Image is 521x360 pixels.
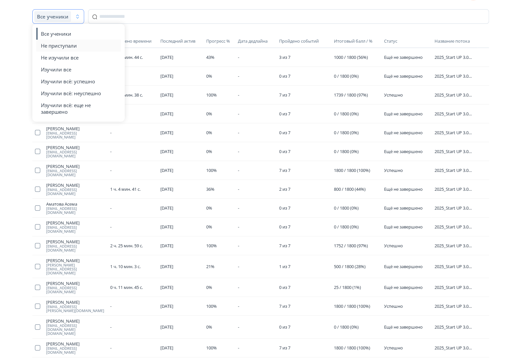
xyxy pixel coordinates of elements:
span: Ещё не завершено [384,73,423,79]
span: 0 из 7 [279,324,290,330]
span: Ещё не завершено [384,284,423,290]
span: 21% [206,263,214,269]
a: [PERSON_NAME][EMAIL_ADDRESS][DOMAIN_NAME] [46,145,105,158]
span: [PERSON_NAME] [46,220,105,225]
span: 2 из 7 [279,186,290,192]
span: 0 из 7 [279,205,290,211]
span: - [238,324,239,330]
span: 7 из 7 [279,92,290,98]
span: 36% [206,186,214,192]
span: Статус [384,38,397,44]
span: 0 из 7 [279,224,290,230]
span: 0% [206,130,212,136]
span: - [238,167,239,173]
span: - [110,205,112,211]
span: [PERSON_NAME] [46,182,105,188]
span: 100% [206,345,216,351]
span: Пройдено событий [279,38,319,44]
span: 1800 / 1800 (100%) [334,345,370,351]
span: [EMAIL_ADDRESS][DOMAIN_NAME] [46,225,105,233]
span: 2 ч. 25 мин. 59 с. [110,243,143,249]
span: Все ученики [41,30,71,37]
span: Ещё не завершено [384,224,423,230]
button: Изучили все [41,63,117,75]
span: 0 ч. 49 мин. 44 с. [110,54,143,60]
span: [EMAIL_ADDRESS][DOMAIN_NAME][DOMAIN_NAME] [46,324,105,336]
span: 100% [206,303,216,309]
span: 0 из 7 [279,111,290,117]
span: [DATE] [160,54,173,60]
span: 25 / 1800 (1%) [334,284,361,290]
span: [DATE] [160,73,173,79]
span: 2025_Start UP 3.0 RE. [434,205,474,211]
button: Дата дедлайна [238,37,269,45]
span: [DATE] [160,284,173,290]
a: [PERSON_NAME][EMAIL_ADDRESS][DOMAIN_NAME] [46,281,105,294]
span: - [238,205,239,211]
span: - [238,263,239,269]
span: 7 из 7 [279,303,290,309]
span: 0 ч. 11 мин. 45 с. [110,284,143,290]
span: Изучили всё: неуспешно [41,90,101,97]
span: 2025_Start UP 3.0 RE. [434,264,474,269]
span: [EMAIL_ADDRESS][DOMAIN_NAME] [46,131,105,139]
span: Успешно [384,167,403,173]
button: Прогресс % [206,37,231,45]
button: Не приступали [41,40,117,52]
span: [EMAIL_ADDRESS][DOMAIN_NAME] [46,150,105,158]
span: 1 из 7 [279,263,290,269]
span: [DATE] [160,205,173,211]
button: Итоговый балл / % [334,37,374,45]
span: 2025_Start UP 3.0 RE. [434,243,474,248]
span: - [110,224,112,230]
span: [EMAIL_ADDRESS][DOMAIN_NAME] [46,346,105,354]
a: [PERSON_NAME][EMAIL_ADDRESS][DOMAIN_NAME] [46,341,105,354]
span: 3 из 7 [279,54,290,60]
span: 2025_Start UP 3.0 RE. [434,303,474,309]
span: [DATE] [160,186,173,192]
span: Ещё не завершено [384,130,423,136]
span: Успешно [384,243,403,249]
span: 0% [206,73,212,79]
span: Ещё не завершено [384,186,423,192]
span: [DATE] [160,243,173,249]
span: 100% [206,167,216,173]
span: - [238,345,239,351]
span: Все ученики [37,13,68,20]
span: 0 из 7 [279,73,290,79]
button: Последний актив [160,37,197,45]
span: [DATE] [160,224,173,230]
span: Ещё не завершено [384,148,423,154]
span: 0% [206,224,212,230]
a: Аматова Асема[EMAIL_ADDRESS][DOMAIN_NAME] [46,201,105,215]
span: [EMAIL_ADDRESS][DOMAIN_NAME] [46,188,105,196]
span: 2025_Start UP 3.0 RE. [434,345,474,350]
span: 0% [206,284,212,290]
span: [EMAIL_ADDRESS][PERSON_NAME][DOMAIN_NAME] [46,305,105,313]
span: [PERSON_NAME] [46,281,105,286]
span: 7 из 7 [279,345,290,351]
span: Ещё не завершено [384,263,423,269]
span: 0 / 1800 (0%) [334,324,359,330]
span: 0 / 1800 (0%) [334,205,359,211]
span: 1000 / 1800 (56%) [334,54,368,60]
span: 0 / 1800 (0%) [334,224,359,230]
button: Все ученики [41,28,117,40]
span: - [238,130,239,136]
span: Итоговый балл / % [334,38,373,44]
span: [DATE] [160,263,173,269]
span: 1800 / 1800 (100%) [334,167,370,173]
span: [DATE] [160,345,173,351]
span: [PERSON_NAME] [46,126,105,131]
span: [PERSON_NAME] [46,258,105,263]
span: 1752 / 1800 (97%) [334,243,368,249]
button: Пройдено событий [279,37,320,45]
span: Успешно [384,92,403,98]
span: [DATE] [160,92,173,98]
span: 0% [206,111,212,117]
a: [PERSON_NAME][EMAIL_ADDRESS][DOMAIN_NAME] [46,239,105,252]
span: [PERSON_NAME] [46,239,105,244]
span: - [238,54,239,60]
span: [PERSON_NAME] [46,318,105,324]
a: [PERSON_NAME][EMAIL_ADDRESS][DOMAIN_NAME][DOMAIN_NAME] [46,318,105,336]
